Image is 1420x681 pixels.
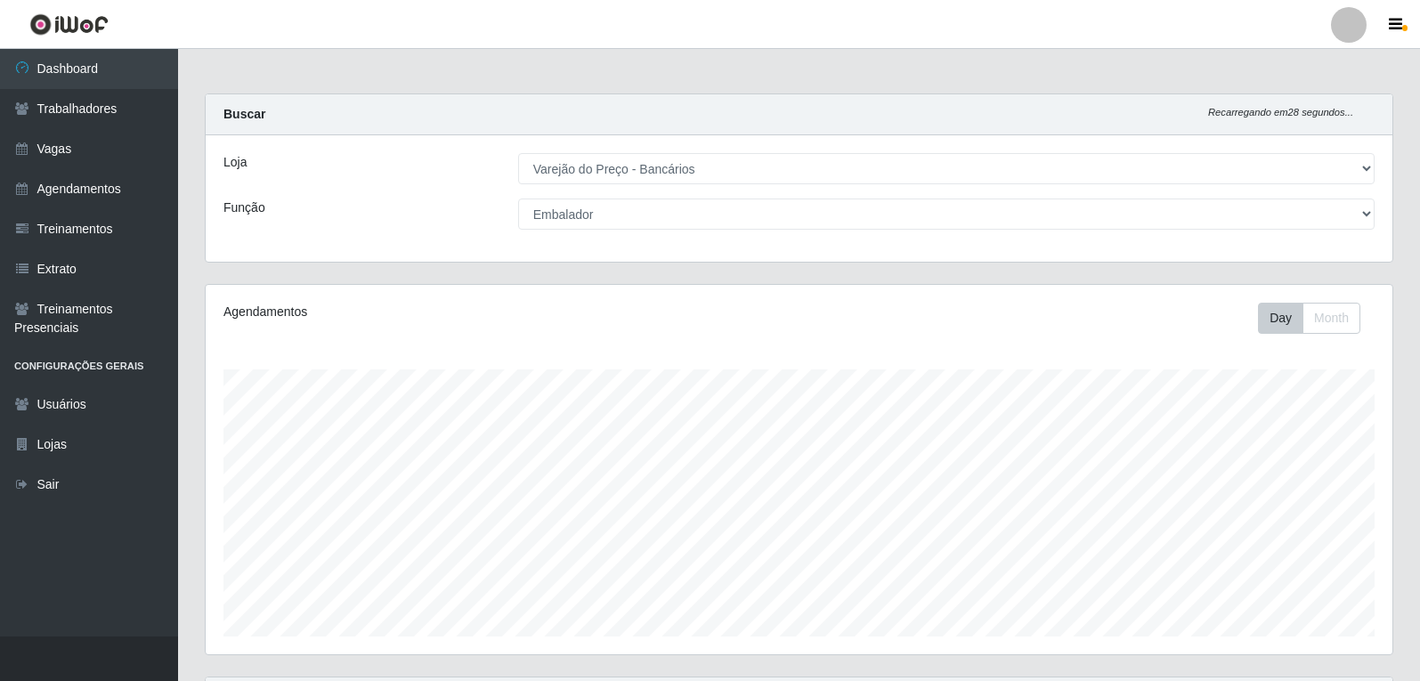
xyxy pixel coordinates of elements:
[1258,303,1303,334] button: Day
[223,153,247,172] label: Loja
[1208,107,1353,118] i: Recarregando em 28 segundos...
[1258,303,1375,334] div: Toolbar with button groups
[1302,303,1360,334] button: Month
[223,107,265,121] strong: Buscar
[223,199,265,217] label: Função
[223,303,687,321] div: Agendamentos
[29,13,109,36] img: CoreUI Logo
[1258,303,1360,334] div: First group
